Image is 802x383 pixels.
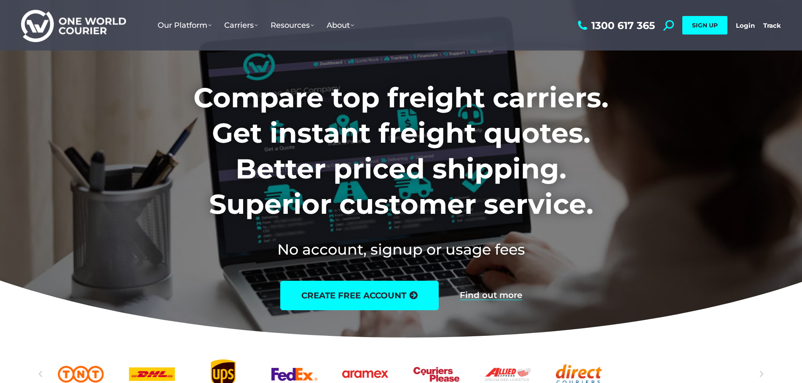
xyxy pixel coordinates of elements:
span: SIGN UP [692,21,718,29]
a: create free account [280,281,439,310]
a: Track [763,21,781,29]
a: Find out more [460,291,522,300]
a: 1300 617 365 [576,20,655,31]
a: Our Platform [151,12,218,38]
a: Resources [264,12,320,38]
a: Login [736,21,755,29]
span: About [327,21,354,30]
h2: No account, signup or usage fees [138,239,664,260]
img: One World Courier [21,8,126,43]
a: SIGN UP [682,16,727,35]
span: Our Platform [158,21,212,30]
span: Resources [271,21,314,30]
a: Carriers [218,12,264,38]
a: About [320,12,360,38]
span: Carriers [224,21,258,30]
h1: Compare top freight carriers. Get instant freight quotes. Better priced shipping. Superior custom... [138,80,664,222]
